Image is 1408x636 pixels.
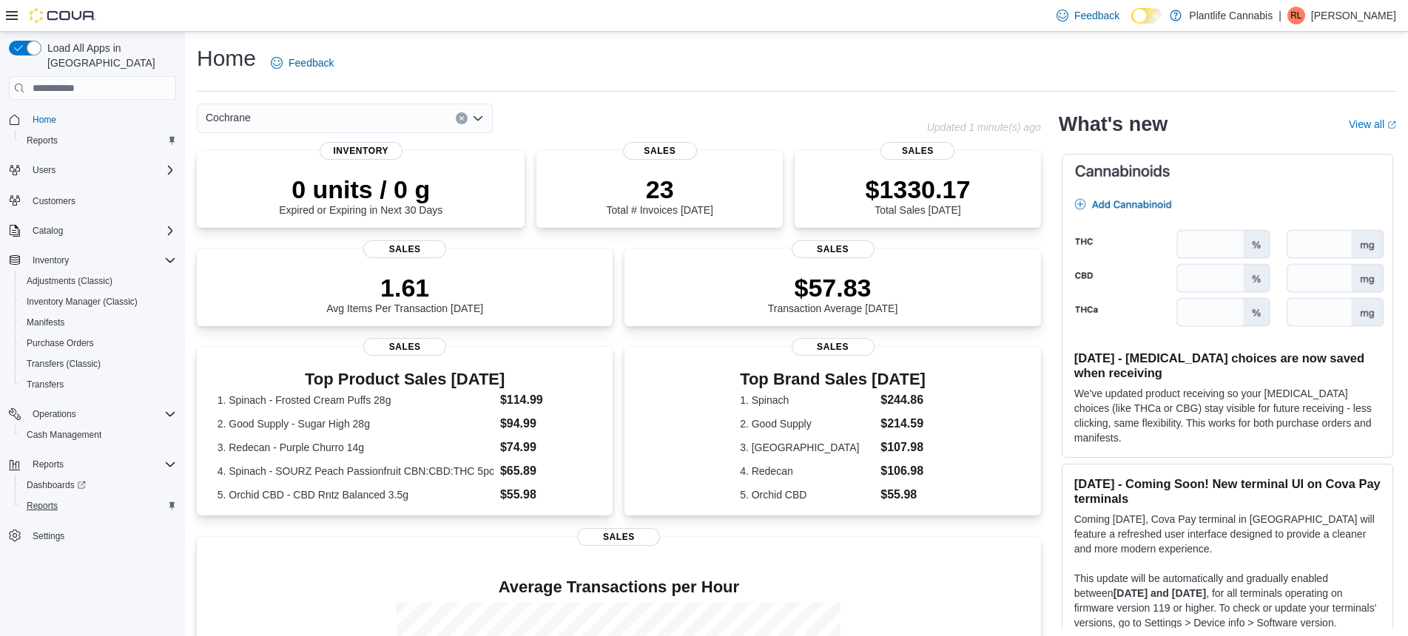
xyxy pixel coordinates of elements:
dd: $94.99 [500,415,593,433]
span: Settings [33,530,64,542]
input: Dark Mode [1131,8,1162,24]
span: Cash Management [21,426,176,444]
h2: What's new [1059,112,1168,136]
h3: Top Product Sales [DATE] [218,371,593,388]
p: We've updated product receiving so your [MEDICAL_DATA] choices (like THCa or CBG) stay visible fo... [1074,386,1381,445]
p: 23 [607,175,713,204]
span: Manifests [27,317,64,328]
button: Reports [3,454,182,475]
span: Inventory Manager (Classic) [27,296,138,308]
a: Adjustments (Classic) [21,272,118,290]
button: Purchase Orders [15,333,182,353]
span: Catalog [33,225,63,237]
span: Sales [363,338,446,356]
span: Home [27,110,176,129]
span: Inventory [320,142,402,160]
dt: 2. Good Supply [740,416,875,431]
h3: [DATE] - [MEDICAL_DATA] choices are now saved when receiving [1074,351,1381,380]
span: Inventory [27,251,176,269]
a: Dashboards [15,475,182,495]
span: Load All Apps in [GEOGRAPHIC_DATA] [41,41,176,70]
p: Plantlife Cannabis [1189,7,1273,24]
dd: $114.99 [500,391,593,409]
button: Reports [15,130,182,151]
span: Reports [21,497,176,515]
a: Transfers (Classic) [21,355,107,373]
a: Inventory Manager (Classic) [21,293,144,311]
span: Purchase Orders [21,334,176,352]
span: Settings [27,527,176,545]
a: View allExternal link [1349,118,1396,130]
a: Home [27,111,62,129]
span: Sales [623,142,697,160]
span: Transfers (Classic) [27,358,101,370]
a: Customers [27,192,81,210]
p: $57.83 [768,273,898,302]
button: Users [27,161,61,179]
span: Reports [27,456,176,473]
dt: 3. Redecan - Purple Churro 14g [218,440,494,455]
svg: External link [1387,121,1396,129]
a: Reports [21,132,64,149]
dt: 2. Good Supply - Sugar High 28g [218,416,494,431]
span: Transfers [27,379,64,390]
span: Reports [21,132,176,149]
span: Customers [33,195,75,207]
dd: $214.59 [880,415,926,433]
span: Dashboards [27,479,86,491]
button: Operations [27,405,82,423]
span: Feedback [289,55,334,70]
nav: Complex example [9,103,176,585]
button: Clear input [456,112,468,124]
h4: Average Transactions per Hour [209,578,1029,596]
a: Feedback [265,48,340,78]
span: Sales [881,142,955,160]
span: Dashboards [21,476,176,494]
span: Cochrane [206,109,251,126]
dd: $106.98 [880,462,926,480]
span: Catalog [27,222,176,240]
a: Settings [27,527,70,545]
button: Customers [3,189,182,211]
span: Adjustments (Classic) [21,272,176,290]
button: Reports [15,495,182,516]
span: Customers [27,191,176,209]
a: Reports [21,497,64,515]
img: Cova [30,8,96,23]
span: Operations [27,405,176,423]
button: Inventory [3,250,182,271]
dd: $65.89 [500,462,593,480]
span: Adjustments (Classic) [27,275,112,287]
dt: 5. Orchid CBD - CBD Rntz Balanced 3.5g [218,487,494,502]
span: Cash Management [27,429,101,441]
p: 1.61 [326,273,483,302]
p: Updated 1 minute(s) ago [927,121,1041,133]
span: Reports [33,459,64,470]
a: Manifests [21,314,70,331]
p: 0 units / 0 g [279,175,442,204]
h3: Top Brand Sales [DATE] [740,371,926,388]
h3: [DATE] - Coming Soon! New terminal UI on Cova Pay terminals [1074,476,1381,506]
button: Manifests [15,312,182,333]
div: Total # Invoices [DATE] [607,175,713,216]
dd: $55.98 [880,486,926,504]
span: Users [33,164,55,176]
button: Catalog [3,220,182,241]
span: Inventory Manager (Classic) [21,293,176,311]
a: Cash Management [21,426,107,444]
div: Total Sales [DATE] [865,175,970,216]
a: Dashboards [21,476,92,494]
span: Manifests [21,314,176,331]
button: Settings [3,525,182,547]
p: This update will be automatically and gradually enabled between , for all terminals operating on ... [1074,571,1381,630]
dd: $107.98 [880,439,926,456]
span: Sales [792,338,875,356]
dt: 1. Spinach [740,393,875,407]
button: Adjustments (Classic) [15,271,182,291]
dt: 3. [GEOGRAPHIC_DATA] [740,440,875,455]
span: Purchase Orders [27,337,94,349]
button: Users [3,160,182,180]
div: Expired or Expiring in Next 30 Days [279,175,442,216]
dt: 1. Spinach - Frosted Cream Puffs 28g [218,393,494,407]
